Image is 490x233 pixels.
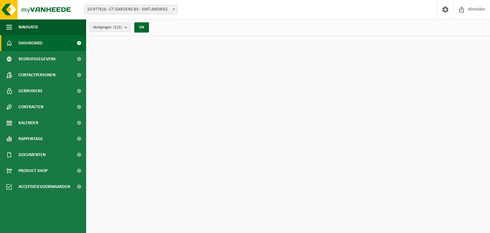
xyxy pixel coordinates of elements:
button: OK [134,22,149,33]
span: Dashboard [19,35,42,51]
span: Kalender [19,115,38,131]
button: Vestigingen(2/2) [89,22,130,32]
span: Documenten [19,147,46,163]
span: Vestigingen [93,23,122,32]
span: Rapportage [19,131,43,147]
span: Contracten [19,99,43,115]
span: Contactpersonen [19,67,56,83]
span: Bedrijfsgegevens [19,51,56,67]
span: 10-977616 - CT GARDENS BV - SINT-ANDRIES [85,5,177,14]
span: Navigatie [19,19,38,35]
span: Acceptatievoorwaarden [19,179,70,195]
span: Product Shop [19,163,48,179]
count: (2/2) [113,25,122,29]
span: Gebruikers [19,83,42,99]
